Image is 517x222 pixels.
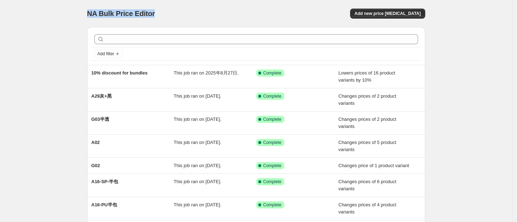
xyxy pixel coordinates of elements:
span: Complete [263,140,281,145]
span: Complete [263,93,281,99]
span: NA Bulk Price Editor [87,10,155,17]
span: Complete [263,202,281,208]
span: G02 [91,163,100,168]
span: This job ran on [DATE]. [174,202,221,207]
span: Complete [263,163,281,169]
span: Changes prices of 2 product variants [338,117,396,129]
span: A29灰+黑 [91,93,112,99]
span: This job ran on [DATE]. [174,163,221,168]
span: A16-SP-半包 [91,179,118,184]
span: 10% discount for bundles [91,70,148,76]
span: This job ran on [DATE]. [174,93,221,99]
span: Changes prices of 2 product variants [338,93,396,106]
span: A02 [91,140,100,145]
button: Add filter [94,50,123,58]
span: Lowers prices of 16 product variants by 10% [338,70,395,83]
span: A16-PU半包 [91,202,117,207]
span: Complete [263,117,281,122]
span: Complete [263,179,281,185]
span: Changes prices of 6 product variants [338,179,396,191]
span: Changes price of 1 product variant [338,163,409,168]
span: This job ran on [DATE]. [174,179,221,184]
span: Changes prices of 4 product variants [338,202,396,215]
span: Add new price [MEDICAL_DATA] [354,11,421,16]
button: Add new price [MEDICAL_DATA] [350,9,425,19]
span: This job ran on [DATE]. [174,117,221,122]
span: Add filter [97,51,114,57]
span: This job ran on 2025年8月27日. [174,70,239,76]
span: This job ran on [DATE]. [174,140,221,145]
span: G03半透 [91,117,110,122]
span: Changes prices of 5 product variants [338,140,396,152]
span: Complete [263,70,281,76]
